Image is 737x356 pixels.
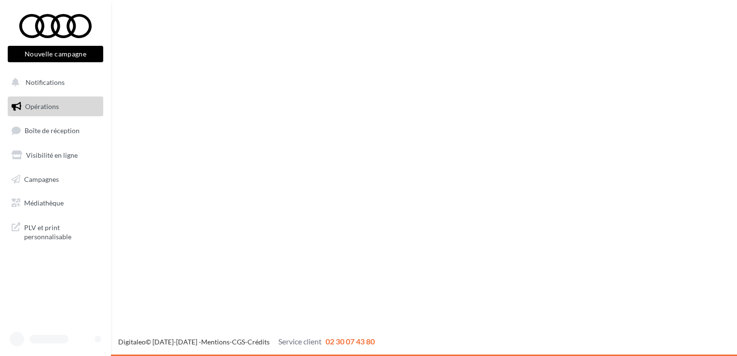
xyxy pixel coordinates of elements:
[247,338,270,346] a: Crédits
[26,78,65,86] span: Notifications
[26,151,78,159] span: Visibilité en ligne
[6,193,105,213] a: Médiathèque
[326,337,375,346] span: 02 30 07 43 80
[25,126,80,135] span: Boîte de réception
[118,338,146,346] a: Digitaleo
[25,102,59,110] span: Opérations
[278,337,322,346] span: Service client
[6,217,105,246] a: PLV et print personnalisable
[6,120,105,141] a: Boîte de réception
[201,338,230,346] a: Mentions
[118,338,375,346] span: © [DATE]-[DATE] - - -
[24,199,64,207] span: Médiathèque
[6,169,105,190] a: Campagnes
[24,221,99,242] span: PLV et print personnalisable
[6,96,105,117] a: Opérations
[6,72,101,93] button: Notifications
[8,46,103,62] button: Nouvelle campagne
[6,145,105,165] a: Visibilité en ligne
[232,338,245,346] a: CGS
[24,175,59,183] span: Campagnes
